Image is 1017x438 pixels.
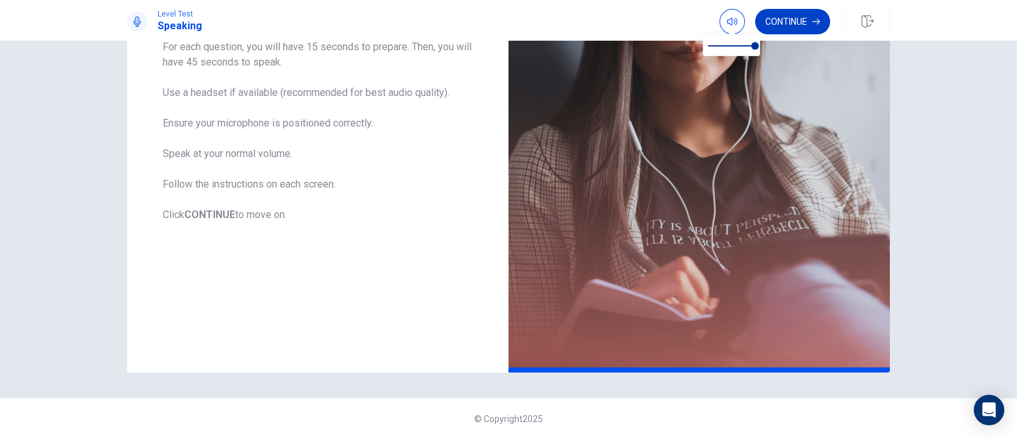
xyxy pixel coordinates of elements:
span: © Copyright 2025 [474,414,543,424]
span: Level Test [158,10,202,18]
div: Open Intercom Messenger [974,395,1004,425]
h1: Speaking [158,18,202,34]
span: There are 3 questions in this section. For each question, you will have 15 seconds to prepare. Th... [163,9,473,222]
button: Continue [755,9,830,34]
b: CONTINUE [184,209,235,221]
